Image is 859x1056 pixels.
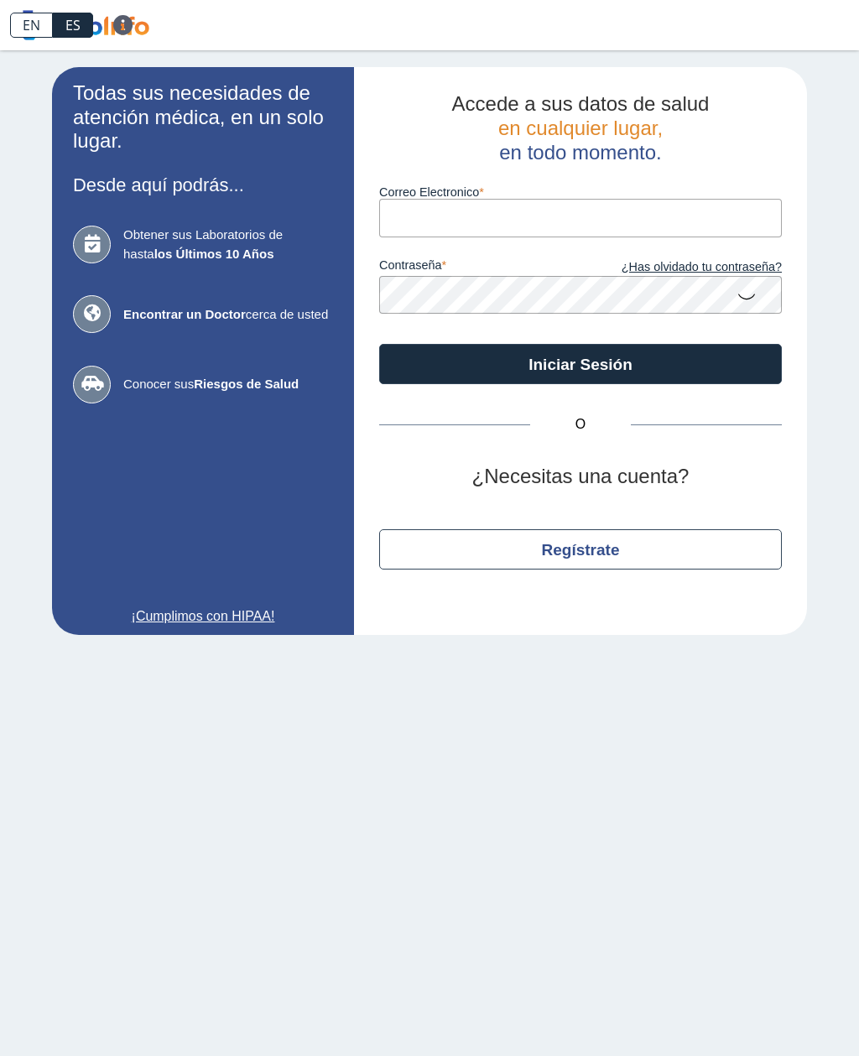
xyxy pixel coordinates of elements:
span: O [530,414,631,434]
a: ES [53,13,93,38]
span: en todo momento. [499,141,661,164]
b: Encontrar un Doctor [123,307,246,321]
span: Conocer sus [123,375,333,394]
span: en cualquier lugar, [498,117,663,139]
a: ¿Has olvidado tu contraseña? [580,258,782,277]
button: Iniciar Sesión [379,344,782,384]
a: ¡Cumplimos con HIPAA! [73,606,333,627]
span: Accede a sus datos de salud [452,92,710,115]
h2: Todas sus necesidades de atención médica, en un solo lugar. [73,81,333,153]
h3: Desde aquí podrás... [73,174,333,195]
b: Riesgos de Salud [194,377,299,391]
h2: ¿Necesitas una cuenta? [379,465,782,489]
span: Obtener sus Laboratorios de hasta [123,226,333,263]
span: cerca de usted [123,305,333,325]
b: los Últimos 10 Años [154,247,274,261]
a: EN [10,13,53,38]
label: Correo Electronico [379,185,782,199]
button: Regístrate [379,529,782,570]
label: contraseña [379,258,580,277]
